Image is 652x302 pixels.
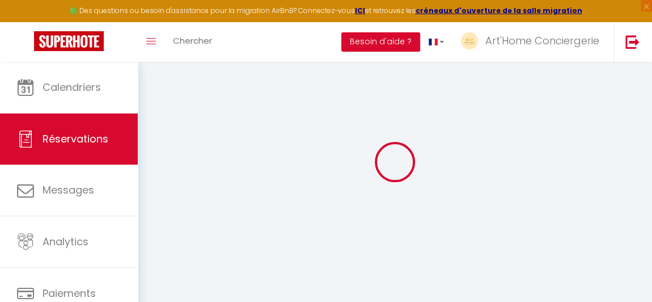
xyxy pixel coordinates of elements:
[355,6,365,15] a: ICI
[164,22,221,62] a: Chercher
[625,35,640,49] img: logout
[9,5,43,39] button: Ouvrir le widget de chat LiveChat
[34,31,104,51] img: Super Booking
[173,35,212,47] span: Chercher
[416,6,582,15] a: créneaux d'ouverture de la salle migration
[43,234,88,249] span: Analytics
[43,132,108,146] span: Réservations
[43,183,94,197] span: Messages
[43,286,96,300] span: Paiements
[341,32,420,52] button: Besoin d'aide ?
[485,33,599,48] span: Art'Home Conciergerie
[461,32,478,49] img: ...
[452,22,613,62] a: ... Art'Home Conciergerie
[43,80,101,94] span: Calendriers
